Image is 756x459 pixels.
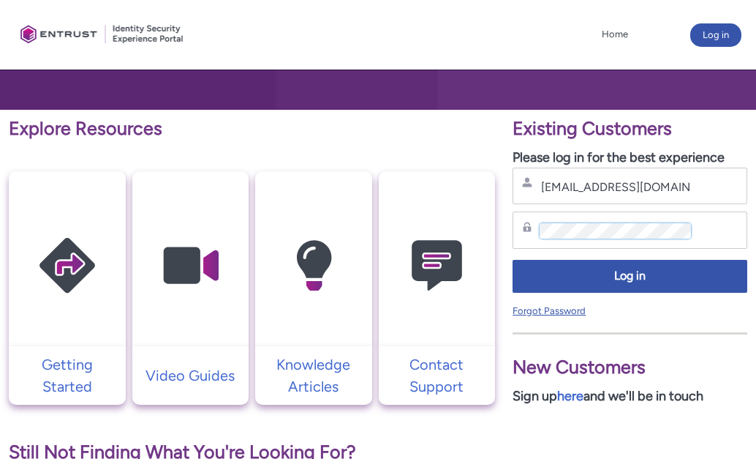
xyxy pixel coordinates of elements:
[598,23,632,45] a: Home
[513,305,586,316] a: Forgot Password
[16,354,118,398] p: Getting Started
[513,115,747,143] p: Existing Customers
[540,179,690,195] input: Username
[262,354,365,398] p: Knowledge Articles
[513,387,747,406] p: Sign up and we'll be in touch
[379,354,496,398] a: Contact Support
[513,260,747,293] button: Log in
[255,354,372,398] a: Knowledge Articles
[140,365,242,387] p: Video Guides
[386,354,488,398] p: Contact Support
[132,365,249,387] a: Video Guides
[513,148,747,168] p: Please log in for the best experience
[9,354,126,398] a: Getting Started
[557,388,583,404] a: here
[9,200,126,332] img: Getting Started
[132,200,249,332] img: Video Guides
[690,23,741,47] button: Log in
[9,115,495,143] p: Explore Resources
[255,200,372,332] img: Knowledge Articles
[379,200,496,332] img: Contact Support
[522,268,738,285] span: Log in
[513,354,747,381] p: New Customers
